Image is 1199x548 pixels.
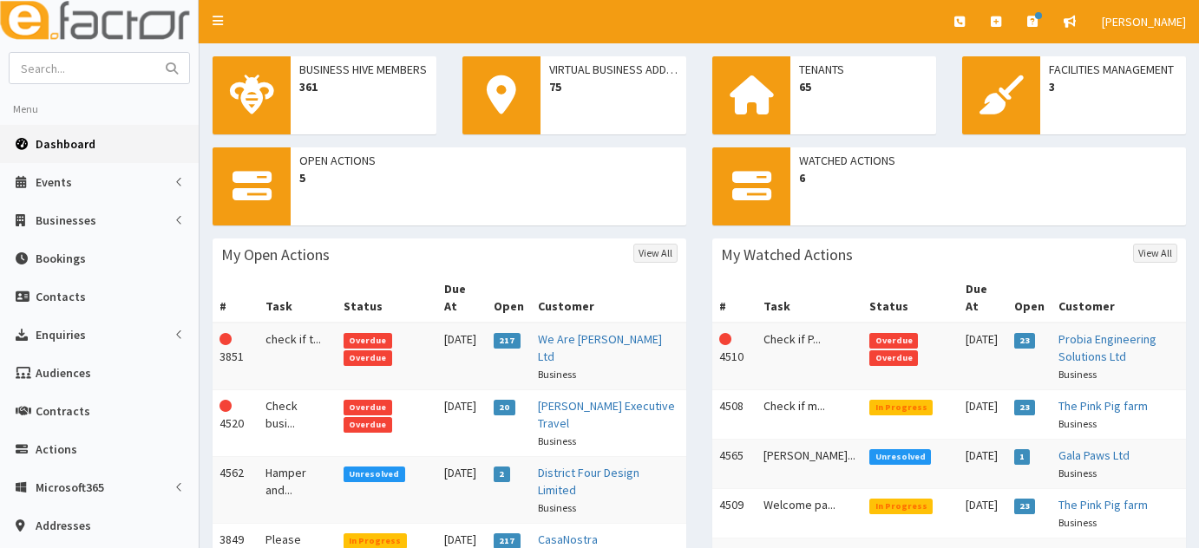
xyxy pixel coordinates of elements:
[757,489,862,538] td: Welcome pa...
[549,61,678,78] span: Virtual Business Addresses
[959,440,1007,489] td: [DATE]
[531,273,686,323] th: Customer
[959,390,1007,440] td: [DATE]
[221,247,330,263] h3: My Open Actions
[862,273,958,323] th: Status
[36,136,95,152] span: Dashboard
[494,466,510,482] span: 2
[1058,398,1148,414] a: The Pink Pig farm
[36,174,72,190] span: Events
[869,449,931,465] span: Unresolved
[959,273,1007,323] th: Due At
[213,390,259,457] td: 4520
[437,273,487,323] th: Due At
[299,152,678,169] span: Open Actions
[869,333,918,349] span: Overdue
[299,78,428,95] span: 361
[213,323,259,390] td: 3851
[1133,244,1177,263] a: View All
[538,532,598,547] a: CasaNostra
[869,499,933,514] span: In Progress
[1058,466,1097,479] small: Business
[213,457,259,524] td: 4562
[1058,447,1130,463] a: Gala Paws Ltd
[549,78,678,95] span: 75
[538,465,639,498] a: District Four Design Limited
[36,289,86,304] span: Contacts
[344,400,392,415] span: Overdue
[1102,14,1186,29] span: [PERSON_NAME]
[437,323,487,390] td: [DATE]
[494,400,515,415] span: 20
[36,251,86,266] span: Bookings
[712,440,757,489] td: 4565
[259,457,337,524] td: Hamper and...
[299,61,428,78] span: Business Hive Members
[337,273,437,323] th: Status
[799,61,927,78] span: Tenants
[721,247,853,263] h3: My Watched Actions
[712,489,757,538] td: 4509
[538,398,675,431] a: [PERSON_NAME] Executive Travel
[299,169,678,186] span: 5
[1052,273,1186,323] th: Customer
[1058,331,1156,364] a: Probia Engineering Solutions Ltd
[36,518,91,533] span: Addresses
[344,466,405,482] span: Unresolved
[1058,368,1097,381] small: Business
[959,323,1007,390] td: [DATE]
[437,457,487,524] td: [DATE]
[494,333,521,349] span: 217
[712,323,757,390] td: 4510
[1014,400,1036,415] span: 23
[712,273,757,323] th: #
[36,441,77,457] span: Actions
[799,78,927,95] span: 65
[799,169,1177,186] span: 6
[1007,273,1052,323] th: Open
[959,489,1007,538] td: [DATE]
[757,440,862,489] td: [PERSON_NAME]...
[538,368,576,381] small: Business
[1014,333,1036,349] span: 23
[538,501,576,514] small: Business
[719,333,731,345] i: This Action is overdue!
[36,403,90,419] span: Contracts
[219,333,232,345] i: This Action is overdue!
[259,323,337,390] td: check if t...
[757,390,862,440] td: Check if m...
[259,390,337,457] td: Check busi...
[36,327,86,342] span: Enquiries
[1058,497,1148,512] a: The Pink Pig farm
[259,273,337,323] th: Task
[1049,78,1177,95] span: 3
[36,365,91,381] span: Audiences
[344,333,392,349] span: Overdue
[1058,417,1097,430] small: Business
[344,350,392,366] span: Overdue
[869,350,918,366] span: Overdue
[36,479,104,495] span: Microsoft365
[1014,449,1031,465] span: 1
[799,152,1177,169] span: Watched Actions
[213,273,259,323] th: #
[344,417,392,433] span: Overdue
[757,323,862,390] td: Check if P...
[36,212,96,228] span: Businesses
[1058,516,1097,529] small: Business
[538,331,662,364] a: We Are [PERSON_NAME] Ltd
[869,400,933,415] span: In Progress
[633,244,678,263] a: View All
[757,273,862,323] th: Task
[487,273,531,323] th: Open
[219,400,232,412] i: This Action is overdue!
[538,434,576,447] small: Business
[437,390,487,457] td: [DATE]
[1014,499,1036,514] span: 23
[10,53,155,83] input: Search...
[1049,61,1177,78] span: Facilities Management
[712,390,757,440] td: 4508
